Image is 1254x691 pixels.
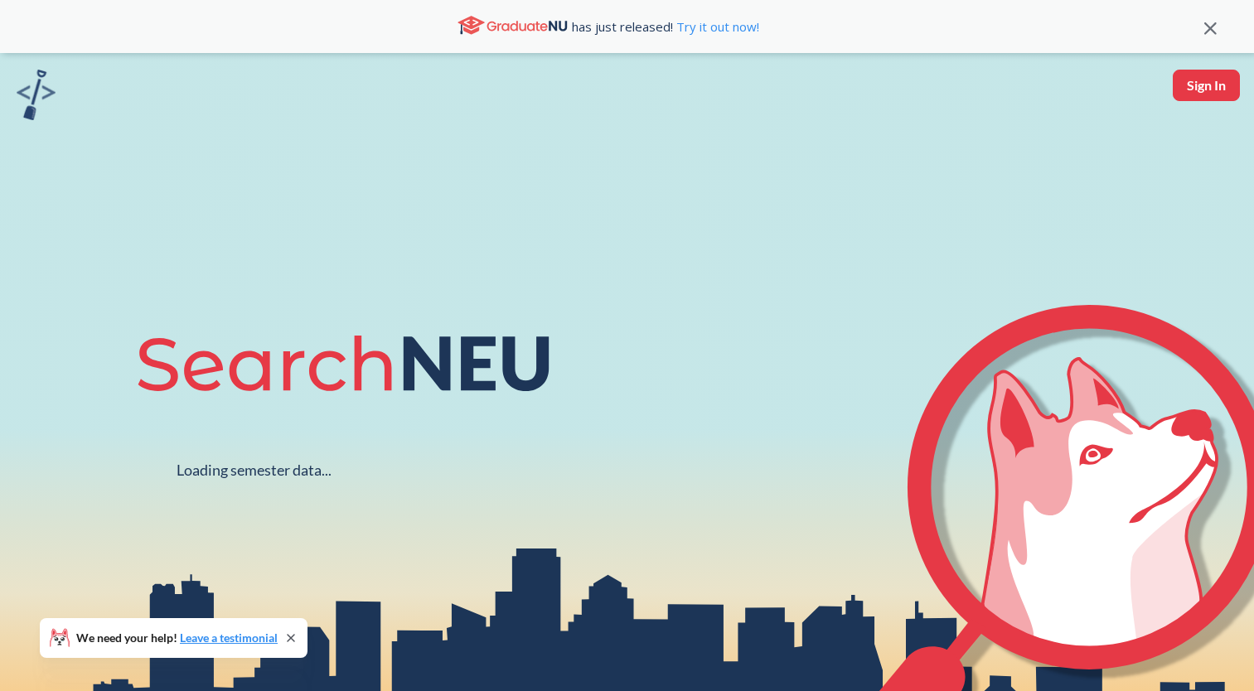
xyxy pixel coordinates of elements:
[1173,70,1240,101] button: Sign In
[673,18,759,35] a: Try it out now!
[180,631,278,645] a: Leave a testimonial
[177,461,332,480] div: Loading semester data...
[572,17,759,36] span: has just released!
[17,70,56,125] a: sandbox logo
[17,70,56,120] img: sandbox logo
[76,632,278,644] span: We need your help!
